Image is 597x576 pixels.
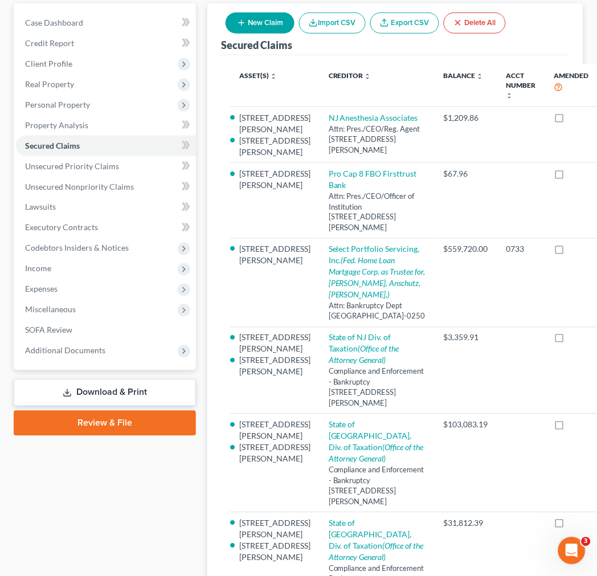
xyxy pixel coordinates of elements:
span: Miscellaneous [25,305,76,314]
a: Download & Print [14,379,196,406]
i: (Fed. Home Loan Mortgage Corp. as Trustee for, [PERSON_NAME], Anschutz, [PERSON_NAME],) [329,256,426,300]
span: Property Analysis [25,120,88,130]
div: Secured Claims [221,38,292,52]
div: 0733 [506,244,536,255]
span: Secured Claims [25,141,80,150]
button: New Claim [226,13,295,34]
li: [STREET_ADDRESS][PERSON_NAME] [239,355,310,378]
a: Lawsuits [16,197,196,218]
span: Client Profile [25,59,72,68]
li: [STREET_ADDRESS][PERSON_NAME] [239,442,310,465]
div: Compliance and Enforcement - Bankruptcy [STREET_ADDRESS][PERSON_NAME] [329,465,426,507]
button: Import CSV [299,13,366,34]
li: [STREET_ADDRESS][PERSON_NAME] [239,112,310,135]
a: Asset(s) unfold_more [239,71,277,80]
a: NJ Anesthesia Associates [329,113,418,122]
i: unfold_more [365,73,371,80]
span: 3 [582,537,591,546]
button: Delete All [444,13,506,34]
iframe: Intercom live chat [558,537,586,565]
a: Executory Contracts [16,218,196,238]
div: Compliance and Enforcement - Bankruptcy [STREET_ADDRESS][PERSON_NAME] [329,366,426,408]
li: [STREET_ADDRESS][PERSON_NAME] [239,135,310,158]
a: Credit Report [16,33,196,54]
i: unfold_more [270,73,277,80]
a: Export CSV [370,13,439,34]
a: Balance unfold_more [444,71,484,80]
a: Creditor unfold_more [329,71,371,80]
li: [STREET_ADDRESS][PERSON_NAME] [239,541,310,563]
i: (Office of the Attorney General) [329,541,424,562]
span: Case Dashboard [25,18,83,27]
div: $31,812.39 [444,518,488,529]
a: Case Dashboard [16,13,196,33]
span: Personal Property [25,100,90,109]
span: Real Property [25,79,74,89]
span: Codebtors Insiders & Notices [25,243,129,253]
a: Property Analysis [16,115,196,136]
span: Credit Report [25,38,74,48]
li: [STREET_ADDRESS][PERSON_NAME] [239,332,310,355]
div: Attn: Bankruptcy Dept [GEOGRAPHIC_DATA]-0250 [329,301,426,322]
a: State of NJ Div. of Taxation(Office of the Attorney General) [329,333,399,365]
a: Acct Number unfold_more [506,71,536,99]
a: Unsecured Nonpriority Claims [16,177,196,197]
span: Expenses [25,284,58,294]
a: State of [GEOGRAPHIC_DATA], Div. of Taxation(Office of the Attorney General) [329,420,424,464]
a: Pro Cap 8 FBO Firsttrust Bank [329,169,417,190]
a: State of [GEOGRAPHIC_DATA], Div. of Taxation(Office of the Attorney General) [329,518,424,562]
a: Secured Claims [16,136,196,156]
span: Unsecured Priority Claims [25,161,119,171]
div: $559,720.00 [444,244,488,255]
a: Review & File [14,411,196,436]
div: $3,359.91 [444,332,488,344]
i: (Office of the Attorney General) [329,344,399,365]
span: Unsecured Nonpriority Claims [25,182,134,191]
div: $103,083.19 [444,419,488,431]
div: $1,209.86 [444,112,488,124]
span: Additional Documents [25,346,105,356]
span: Income [25,264,51,273]
span: Lawsuits [25,202,56,212]
div: Attn: Pres./CEO/Reg. Agent [STREET_ADDRESS][PERSON_NAME] [329,124,426,156]
a: Select Portfolio Servicing, Inc.(Fed. Home Loan Mortgage Corp. as Trustee for, [PERSON_NAME], Ans... [329,244,426,300]
li: [STREET_ADDRESS][PERSON_NAME] [239,419,310,442]
a: SOFA Review [16,320,196,341]
li: [STREET_ADDRESS][PERSON_NAME] [239,518,310,541]
div: $67.96 [444,168,488,179]
i: unfold_more [477,73,484,80]
i: unfold_more [506,92,513,99]
span: SOFA Review [25,325,72,335]
a: Unsecured Priority Claims [16,156,196,177]
div: Attn: Pres./CEO/Officer of Institution [STREET_ADDRESS][PERSON_NAME] [329,191,426,233]
li: [STREET_ADDRESS][PERSON_NAME] [239,244,310,267]
li: [STREET_ADDRESS][PERSON_NAME] [239,168,310,191]
span: Executory Contracts [25,223,98,232]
